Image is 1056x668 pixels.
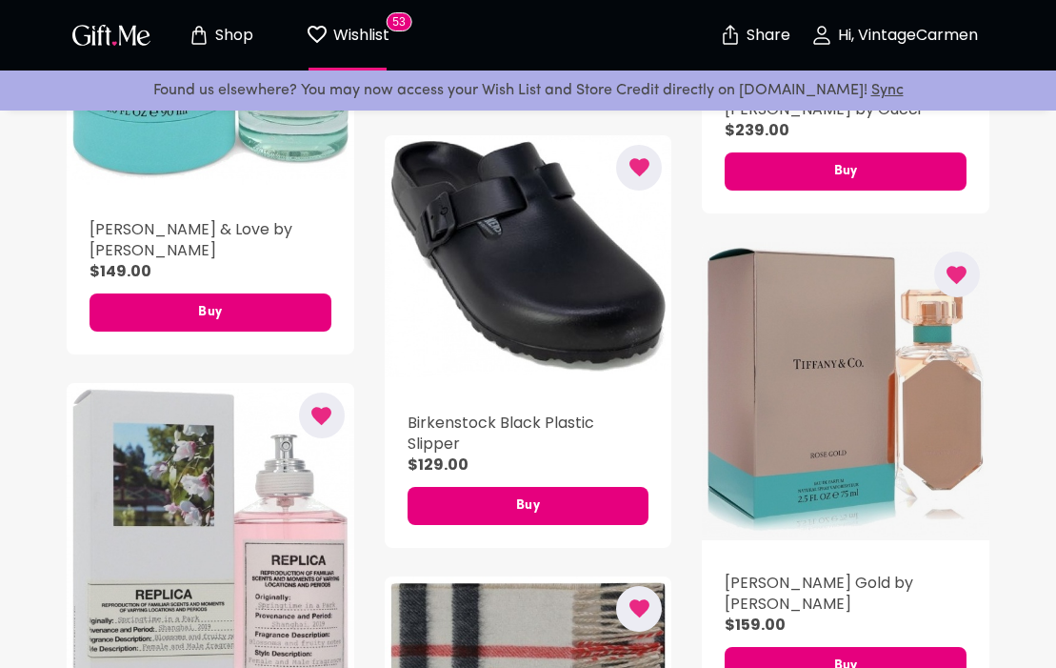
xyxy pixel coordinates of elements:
[719,24,742,47] img: secure
[721,2,787,69] button: Share
[871,83,904,98] a: Sync
[408,413,649,455] h5: Birkenstock Black Plastic Slipper
[69,21,154,49] img: GiftMe Logo
[725,120,966,141] p: $239.00
[90,302,331,323] span: Buy
[67,24,156,47] button: GiftMe Logo
[90,294,331,332] button: Buy
[408,496,649,516] span: Buy
[210,28,253,44] p: Shop
[725,573,966,615] h5: [PERSON_NAME] Gold by [PERSON_NAME]
[386,12,411,31] span: 53
[90,219,331,261] h5: [PERSON_NAME] & Love by [PERSON_NAME]
[408,455,649,476] p: $129.00
[295,5,400,66] button: Wishlist page
[799,5,989,66] button: Hi, VintageCarmen
[725,152,966,191] button: Buy
[725,161,966,182] span: Buy
[15,78,1041,103] p: Found us elsewhere? You may now access your Wish List and Store Credit directly on [DOMAIN_NAME]!
[329,23,389,48] p: Wishlist
[168,5,272,66] button: Store page
[742,28,790,44] p: Share
[725,615,966,636] p: $159.00
[702,242,989,540] div: Tiffany Rose Gold by Tiffany
[833,28,978,44] p: Hi, VintageCarmen
[90,261,331,282] p: $149.00
[385,135,672,380] div: Birkenstock Black Plastic Slipper
[408,487,649,525] button: Buy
